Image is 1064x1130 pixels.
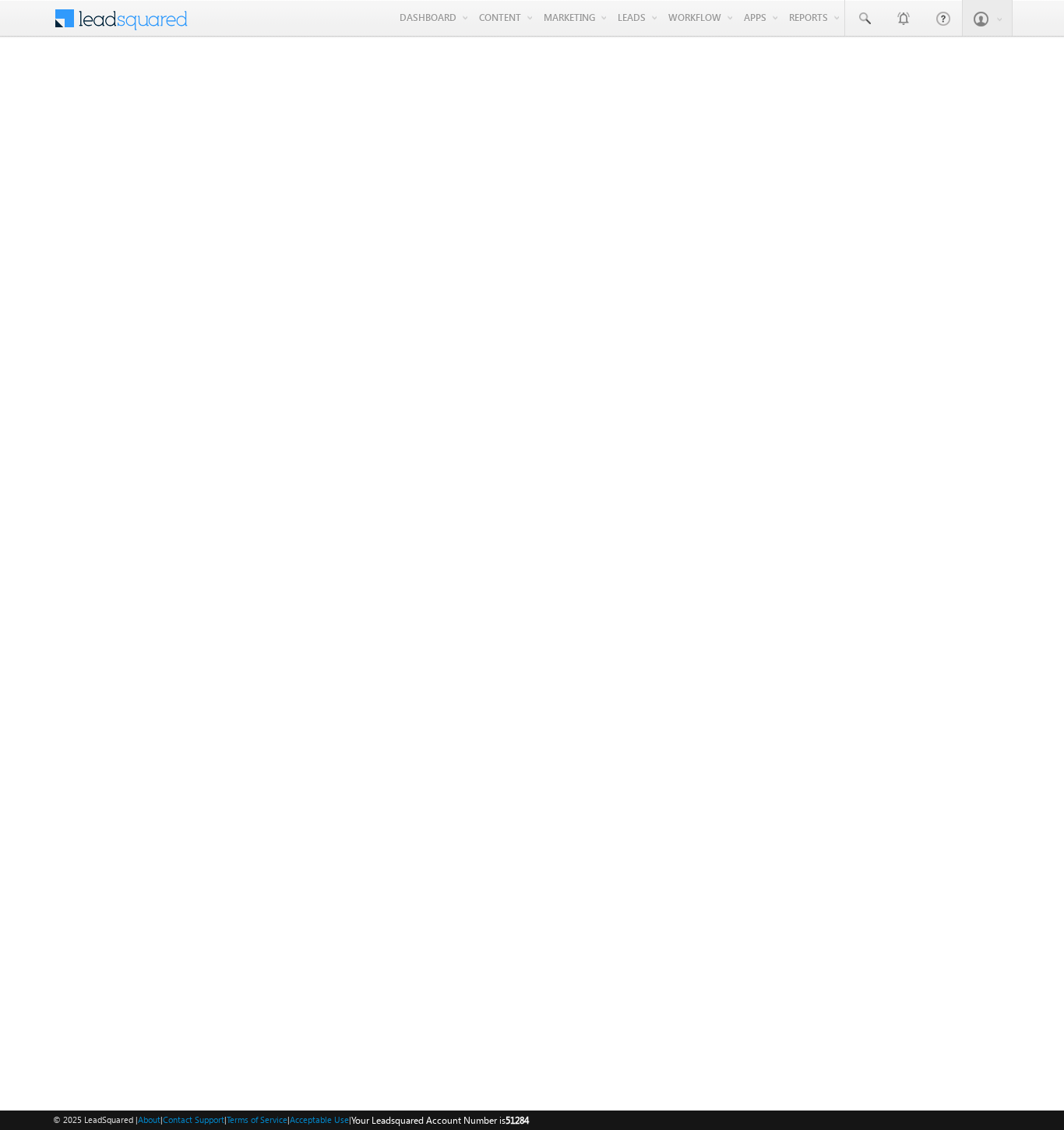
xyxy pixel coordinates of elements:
span: © 2025 LeadSquared | | | | | [53,1113,529,1128]
a: Contact Support [163,1114,224,1125]
a: Terms of Service [227,1114,287,1125]
span: 51284 [506,1114,529,1126]
span: Your Leadsquared Account Number is [351,1114,529,1126]
a: About [138,1114,160,1125]
a: Acceptable Use [290,1114,349,1125]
